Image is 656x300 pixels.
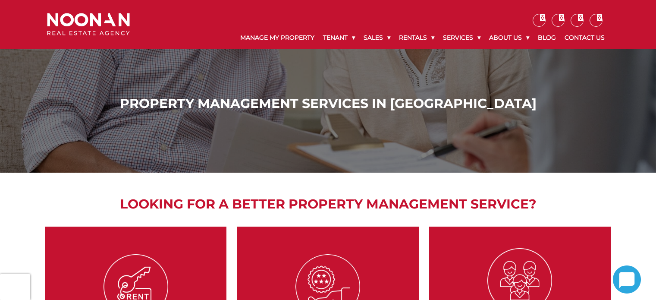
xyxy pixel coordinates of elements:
[439,27,485,49] a: Services
[359,27,395,49] a: Sales
[319,27,359,49] a: Tenant
[49,96,607,111] h1: Property Management Services in [GEOGRAPHIC_DATA]
[47,13,130,36] img: Noonan Real Estate Agency
[534,27,560,49] a: Blog
[560,27,609,49] a: Contact Us
[41,194,615,214] h2: Looking for a better property management service?
[485,27,534,49] a: About Us
[236,27,319,49] a: Manage My Property
[395,27,439,49] a: Rentals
